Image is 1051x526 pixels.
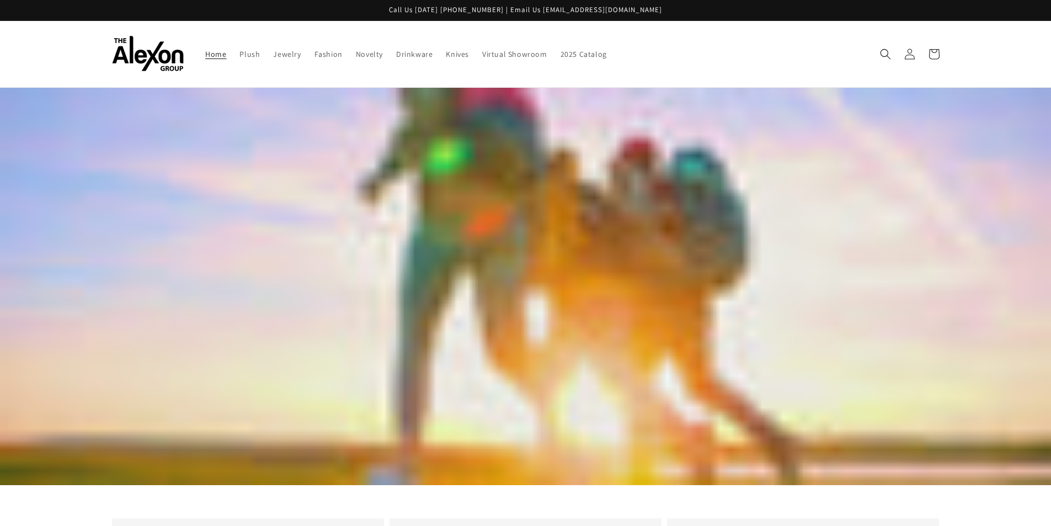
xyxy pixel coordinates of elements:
[873,42,898,66] summary: Search
[356,49,383,59] span: Novelty
[266,42,307,66] a: Jewelry
[199,42,233,66] a: Home
[205,49,226,59] span: Home
[561,49,607,59] span: 2025 Catalog
[233,42,266,66] a: Plush
[308,42,349,66] a: Fashion
[396,49,433,59] span: Drinkware
[390,42,439,66] a: Drinkware
[349,42,390,66] a: Novelty
[482,49,547,59] span: Virtual Showroom
[273,49,301,59] span: Jewelry
[446,49,469,59] span: Knives
[112,36,184,72] img: The Alexon Group
[476,42,554,66] a: Virtual Showroom
[314,49,343,59] span: Fashion
[439,42,476,66] a: Knives
[554,42,613,66] a: 2025 Catalog
[239,49,260,59] span: Plush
